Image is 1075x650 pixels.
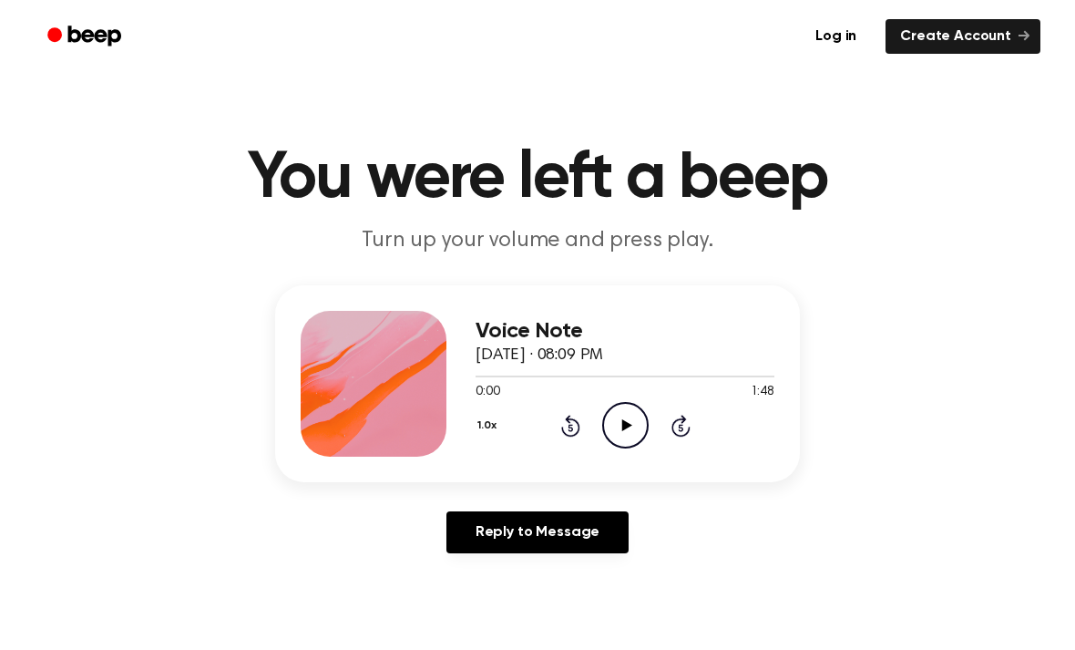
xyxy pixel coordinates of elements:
h3: Voice Note [476,319,774,344]
a: Create Account [886,19,1040,54]
a: Log in [797,15,875,57]
a: Reply to Message [446,511,629,553]
a: Beep [35,19,138,55]
span: 0:00 [476,383,499,402]
button: 1.0x [476,410,503,441]
h1: You were left a beep [71,146,1004,212]
p: Turn up your volume and press play. [188,226,887,256]
span: [DATE] · 08:09 PM [476,347,603,364]
span: 1:48 [751,383,774,402]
